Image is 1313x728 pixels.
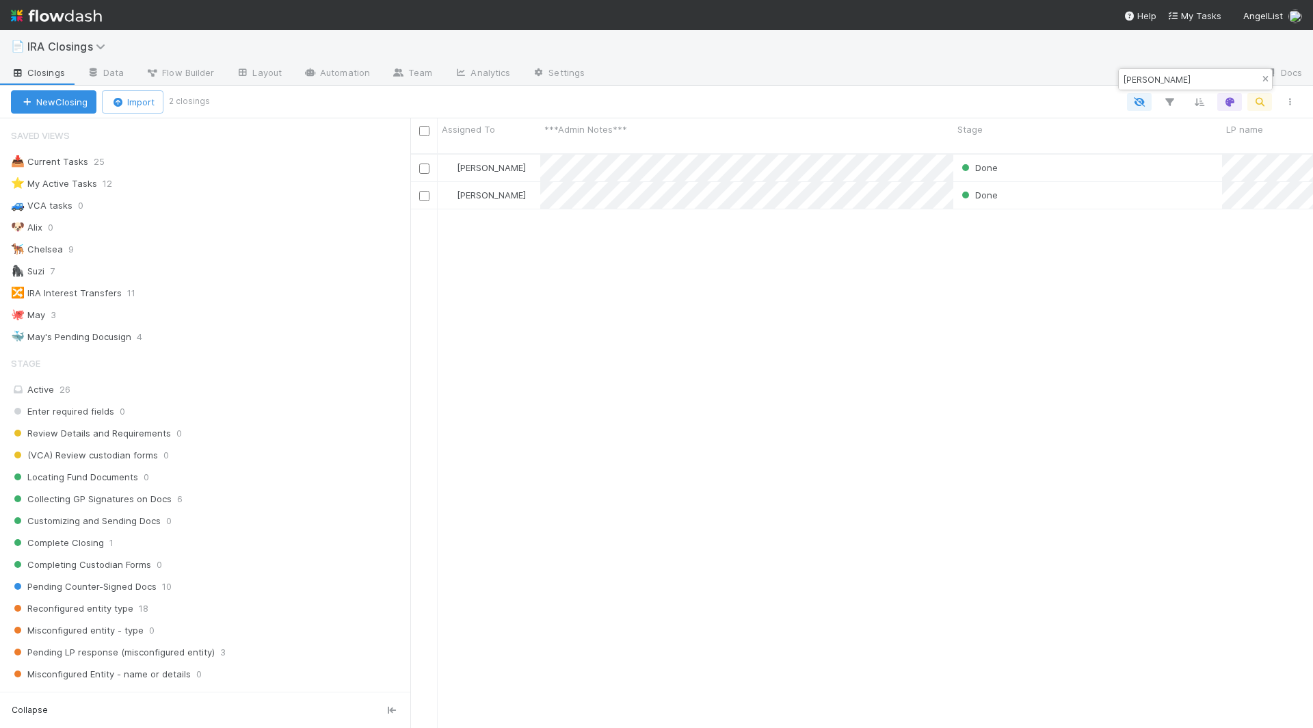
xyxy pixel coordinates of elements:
[1226,122,1263,136] span: LP name
[11,309,25,320] span: 🐙
[11,688,130,705] span: Product block bypassed
[11,287,25,298] span: 🔀
[157,556,162,573] span: 0
[521,63,596,85] a: Settings
[11,263,44,280] div: Suzi
[1288,10,1302,23] img: avatar_aa70801e-8de5-4477-ab9d-eb7c67de69c1.png
[11,265,25,276] span: 🦍
[442,122,495,136] span: Assigned To
[11,491,172,508] span: Collecting GP Signatures on Docs
[11,328,131,346] div: May's Pending Docusign
[11,644,215,661] span: Pending LP response (misconfigured entity)
[11,307,45,324] div: May
[11,122,70,149] span: Saved Views
[11,177,25,189] span: ⭐
[11,447,158,464] span: (VCA) Review custodian forms
[11,600,133,617] span: Reconfigured entity type
[11,578,157,595] span: Pending Counter-Signed Docs
[11,219,42,236] div: Alix
[443,63,521,85] a: Analytics
[225,63,293,85] a: Layout
[68,241,88,258] span: 9
[1243,10,1283,21] span: AngelList
[1167,10,1221,21] span: My Tasks
[1124,9,1156,23] div: Help
[11,285,122,302] div: IRA Interest Transfers
[220,644,226,661] span: 3
[48,219,67,236] span: 0
[11,153,88,170] div: Current Tasks
[11,534,104,551] span: Complete Closing
[11,350,40,377] span: Stage
[11,197,72,214] div: VCA tasks
[11,40,25,52] span: 📄
[11,425,171,442] span: Review Details and Requirements
[11,512,161,530] span: Customizing and Sending Docs
[293,63,381,85] a: Automation
[51,307,70,324] span: 3
[103,175,126,192] span: 12
[177,491,183,508] span: 6
[11,199,25,211] span: 🚙
[11,381,407,398] div: Active
[444,190,455,200] img: avatar_aa70801e-8de5-4477-ab9d-eb7c67de69c1.png
[169,95,210,107] small: 2 closings
[11,4,102,27] img: logo-inverted-e16ddd16eac7371096b0.svg
[59,384,70,395] span: 26
[419,164,429,174] input: Toggle Row Selected
[11,330,25,342] span: 🐳
[166,512,172,530] span: 0
[11,90,96,114] button: NewClosing
[457,162,526,173] span: [PERSON_NAME]
[11,403,114,420] span: Enter required fields
[381,63,443,85] a: Team
[11,155,25,167] span: 📥
[50,263,68,280] span: 7
[11,556,151,573] span: Completing Custodian Forms
[135,688,141,705] span: 5
[76,63,135,85] a: Data
[11,243,25,255] span: 🐕‍🦺
[11,666,191,683] span: Misconfigured Entity - name or details
[957,122,983,136] span: Stage
[11,221,25,233] span: 🐶
[975,190,998,200] span: Done
[419,126,429,136] input: Toggle All Rows Selected
[12,704,48,716] span: Collapse
[11,66,65,79] span: Closings
[137,328,156,346] span: 4
[127,285,149,302] span: 11
[144,469,149,486] span: 0
[78,197,97,214] span: 0
[139,600,148,617] span: 18
[457,190,526,200] span: [PERSON_NAME]
[419,191,429,201] input: Toggle Row Selected
[27,40,112,53] span: IRA Closings
[94,153,118,170] span: 25
[11,469,138,486] span: Locating Fund Documents
[196,666,202,683] span: 0
[11,622,144,639] span: Misconfigured entity - type
[109,534,114,551] span: 1
[1121,71,1258,88] input: Search...
[11,175,97,192] div: My Active Tasks
[120,403,125,420] span: 0
[149,622,155,639] span: 0
[444,162,455,173] img: avatar_b0da76e8-8e9d-47e0-9b3e-1b93abf6f697.png
[1254,63,1313,85] a: Docs
[176,425,182,442] span: 0
[102,90,163,114] button: Import
[162,578,172,595] span: 10
[11,241,63,258] div: Chelsea
[146,66,214,79] span: Flow Builder
[975,162,998,173] span: Done
[163,447,169,464] span: 0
